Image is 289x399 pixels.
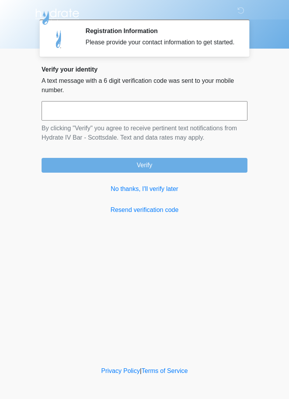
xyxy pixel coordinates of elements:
div: Please provide your contact information to get started. [85,38,236,47]
a: No thanks, I'll verify later [42,184,247,194]
p: A text message with a 6 digit verification code was sent to your mobile number. [42,76,247,95]
img: Hydrate IV Bar - Scottsdale Logo [34,6,80,25]
button: Verify [42,158,247,173]
a: Privacy Policy [101,367,140,374]
h2: Verify your identity [42,66,247,73]
img: Agent Avatar [47,27,71,51]
a: Resend verification code [42,205,247,215]
a: | [140,367,141,374]
p: By clicking "Verify" you agree to receive pertinent text notifications from Hydrate IV Bar - Scot... [42,124,247,142]
a: Terms of Service [141,367,188,374]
